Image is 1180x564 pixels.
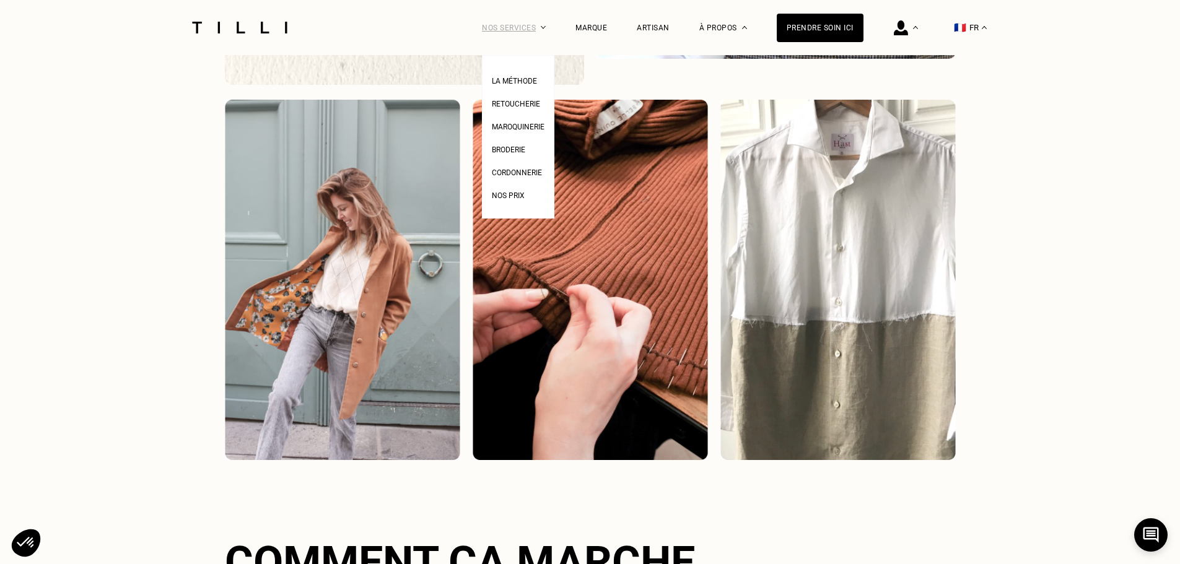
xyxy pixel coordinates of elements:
[777,14,863,42] a: Prendre soin ici
[575,24,607,32] a: Marque
[637,24,670,32] a: Artisan
[492,100,540,108] span: Retoucherie
[492,191,525,200] span: Nos prix
[982,26,987,29] img: menu déroulant
[541,26,546,29] img: Menu déroulant
[492,77,537,85] span: La Méthode
[492,168,542,177] span: Cordonnerie
[492,165,542,178] a: Cordonnerie
[894,20,908,35] img: icône connexion
[492,73,537,86] a: La Méthode
[188,22,292,33] img: Logo du service de couturière Tilli
[913,26,918,29] img: Menu déroulant
[492,119,544,132] a: Maroquinerie
[492,145,525,154] span: Broderie
[492,142,525,155] a: Broderie
[492,96,540,109] a: Retoucherie
[720,100,956,461] img: dressing
[742,26,747,29] img: Menu déroulant à propos
[492,123,544,131] span: Maroquinerie
[954,22,966,33] span: 🇫🇷
[492,188,525,201] a: Nos prix
[225,100,460,461] img: dressing
[473,100,708,461] img: dressing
